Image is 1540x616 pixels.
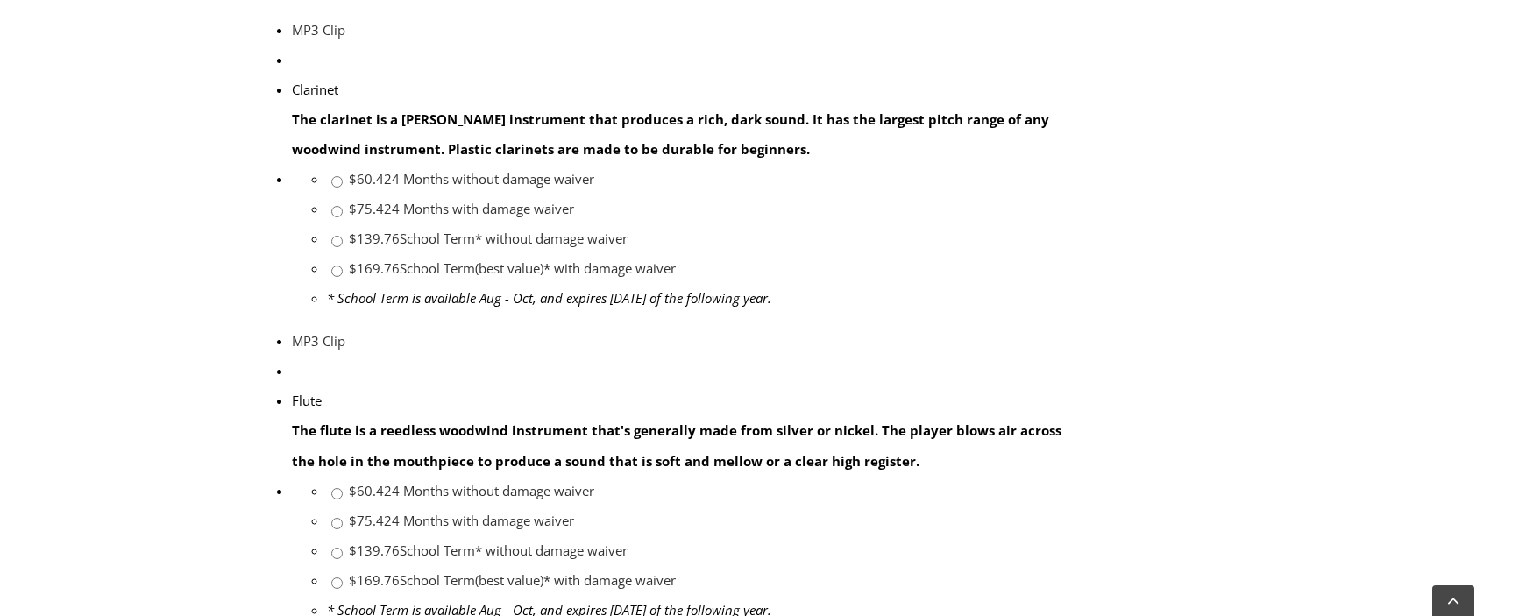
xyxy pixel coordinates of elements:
[349,482,392,499] span: $60.42
[349,512,574,529] a: $75.424 Months with damage waiver
[292,421,1061,469] strong: The flute is a reedless woodwind instrument that's generally made from silver or nickel. The play...
[292,74,1069,104] div: Clarinet
[349,200,574,217] a: $75.424 Months with damage waiver
[349,200,392,217] span: $75.42
[292,386,1069,415] div: Flute
[349,230,628,247] a: $139.76School Term* without damage waiver
[349,571,676,589] a: $169.76School Term(best value)* with damage waiver
[349,170,594,188] a: $60.424 Months without damage waiver
[349,482,594,499] a: $60.424 Months without damage waiver
[349,170,392,188] span: $60.42
[292,21,345,39] a: MP3 Clip
[349,259,400,277] span: $169.76
[349,542,400,559] span: $139.76
[349,512,392,529] span: $75.42
[292,332,345,350] a: MP3 Clip
[292,110,1049,158] strong: The clarinet is a [PERSON_NAME] instrument that produces a rich, dark sound. It has the largest p...
[349,230,400,247] span: $139.76
[327,289,771,307] em: * School Term is available Aug - Oct, and expires [DATE] of the following year.
[349,571,400,589] span: $169.76
[349,542,628,559] a: $139.76School Term* without damage waiver
[349,259,676,277] a: $169.76School Term(best value)* with damage waiver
